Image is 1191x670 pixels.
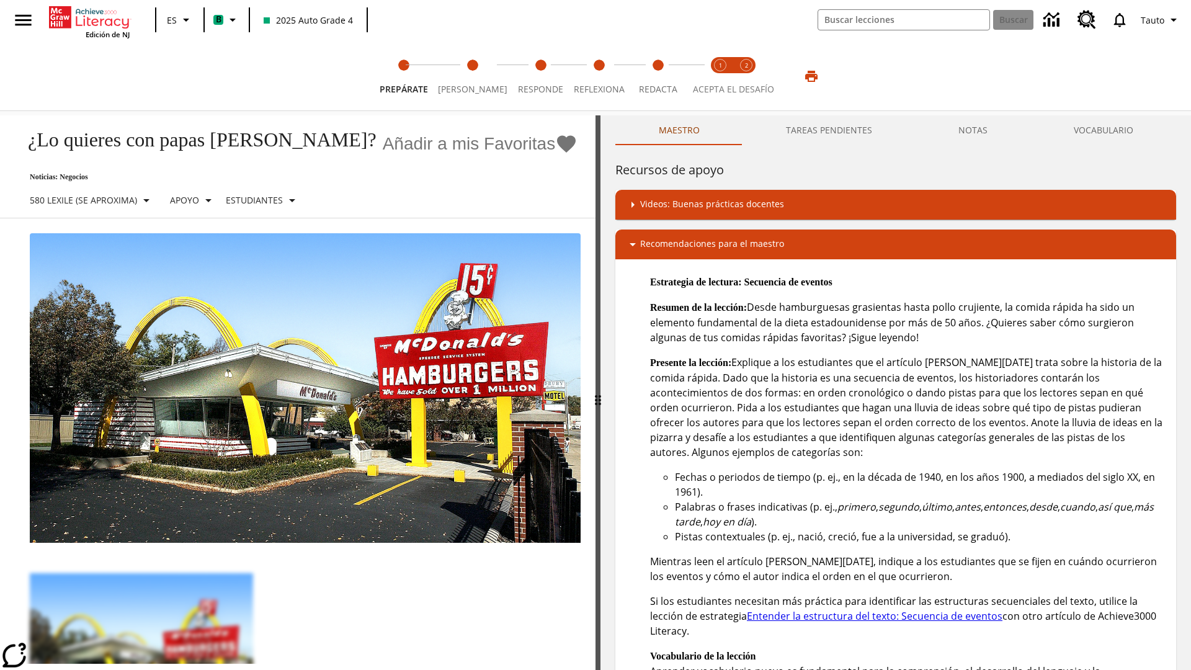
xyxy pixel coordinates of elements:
[615,115,743,145] button: Maestro
[370,42,438,110] button: Prepárate step 1 of 5
[428,42,517,110] button: Lee step 2 of 5
[15,128,377,151] h1: ¿Lo quieres con papas [PERSON_NAME]?
[264,14,353,27] span: 2025 Auto Grade 4
[595,115,600,670] div: Pulsa la tecla de intro o la barra espaciadora y luego presiona las flechas de derecha e izquierd...
[837,500,876,514] em: primero
[170,194,199,207] p: Apoyo
[675,499,1166,529] li: Palabras o frases indicativas (p. ej., , , , , , , , , , ).
[25,189,159,212] button: Seleccione Lexile, 580 Lexile (Se aproxima)
[625,42,691,110] button: Redacta step 5 of 5
[650,355,1166,460] p: Explique a los estudiantes que el artículo [PERSON_NAME][DATE] trata sobre la historia de la comi...
[818,10,989,30] input: Buscar campo
[650,277,832,287] strong: Estrategia de lectura: Secuencia de eventos
[792,65,831,87] button: Imprimir
[650,357,731,368] strong: Presente la lección:
[49,4,130,39] div: Portada
[1029,500,1058,514] em: desde
[955,500,981,514] em: antes
[743,115,915,145] button: TAREAS PENDIENTES
[693,83,774,95] span: ACEPTA EL DESAFÍO
[5,2,42,38] button: Abrir el menú lateral
[650,594,1166,638] p: Si los estudiantes necesitan más práctica para identificar las estructuras secuenciales del texto...
[615,190,1176,220] div: Videos: Buenas prácticas docentes
[922,500,952,514] em: último
[30,194,137,207] p: 580 Lexile (Se aproxima)
[221,189,305,212] button: Seleccionar estudiante
[650,300,1166,345] p: Desde hamburguesas grasientas hasta pollo crujiente, la comida rápida ha sido un elemento fundame...
[1030,115,1176,145] button: VOCABULARIO
[639,83,677,95] span: Redacta
[650,651,756,661] strong: Vocabulario de la lección
[745,61,748,69] text: 2
[86,30,130,39] span: Edición de NJ
[438,83,507,95] span: [PERSON_NAME]
[383,133,578,154] button: Añadir a mis Favoritas - ¿Lo quieres con papas fritas?
[15,172,578,182] p: Noticias: Negocios
[160,9,200,31] button: Lenguaje: ES, Selecciona un idioma
[675,529,1166,544] li: Pistas contextuales (p. ej., nació, creció, fue a la universidad, se graduó).
[1060,500,1095,514] em: cuando
[574,83,625,95] span: Reflexiona
[728,42,764,110] button: Acepta el desafío contesta step 2 of 2
[615,160,1176,180] h6: Recursos de apoyo
[167,14,177,27] span: ES
[915,115,1030,145] button: NOTAS
[878,500,919,514] em: segundo
[640,197,784,212] p: Videos: Buenas prácticas docentes
[1141,14,1164,27] span: Tauto
[650,302,747,313] strong: Resumen de la lección:
[1136,9,1186,31] button: Perfil/Configuración
[383,134,556,154] span: Añadir a mis Favoritas
[983,500,1027,514] em: entonces
[216,12,221,27] span: B
[640,237,784,252] p: Recomendaciones para el maestro
[1036,3,1070,37] a: Centro de información
[600,115,1191,670] div: activity
[165,189,221,212] button: Tipo de apoyo, Apoyo
[1098,500,1131,514] em: así que
[380,83,428,95] span: Prepárate
[30,233,581,543] img: Uno de los primeros locales de McDonald's, con el icónico letrero rojo y los arcos amarillos.
[615,230,1176,259] div: Recomendaciones para el maestro
[747,609,1002,623] a: Entender la estructura del texto: Secuencia de eventos
[1104,4,1136,36] a: Notificaciones
[675,470,1166,499] li: Fechas o periodos de tiempo (p. ej., en la década de 1940, en los años 1900, a mediados del siglo...
[507,42,574,110] button: Responde step 3 of 5
[702,42,738,110] button: Acepta el desafío lee step 1 of 2
[1070,3,1104,37] a: Centro de recursos, Se abrirá en una pestaña nueva.
[226,194,283,207] p: Estudiantes
[208,9,245,31] button: Boost El color de la clase es verde menta. Cambiar el color de la clase.
[564,42,635,110] button: Reflexiona step 4 of 5
[703,515,751,529] em: hoy en día
[650,554,1166,584] p: Mientras leen el artículo [PERSON_NAME][DATE], indique a los estudiantes que se fijen en cuándo o...
[719,61,722,69] text: 1
[615,115,1176,145] div: Instructional Panel Tabs
[518,83,563,95] span: Responde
